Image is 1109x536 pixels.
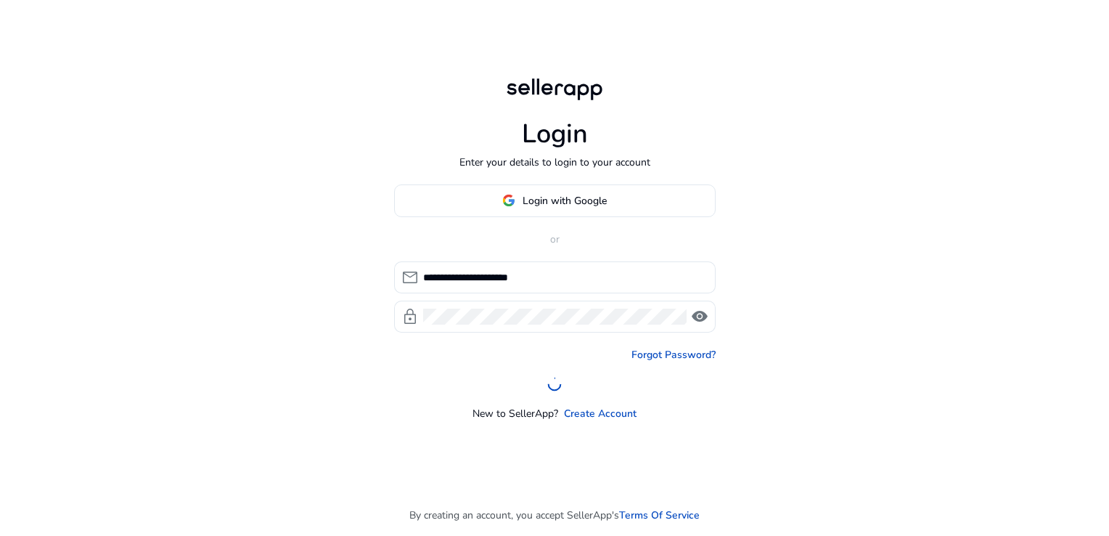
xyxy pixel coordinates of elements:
[523,193,607,208] span: Login with Google
[394,232,716,247] p: or
[631,347,716,362] a: Forgot Password?
[564,406,637,421] a: Create Account
[472,406,558,421] p: New to SellerApp?
[502,194,515,207] img: google-logo.svg
[459,155,650,170] p: Enter your details to login to your account
[401,308,419,325] span: lock
[619,508,700,523] a: Terms Of Service
[522,118,588,150] h1: Login
[401,269,419,286] span: mail
[394,184,716,217] button: Login with Google
[691,308,708,325] span: visibility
